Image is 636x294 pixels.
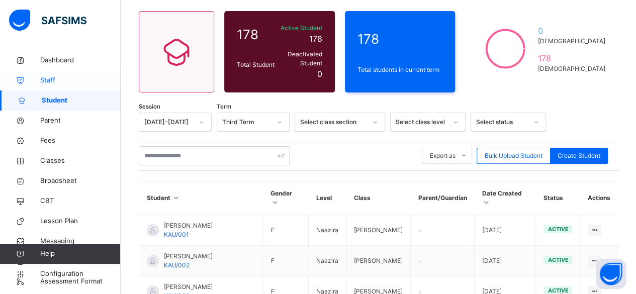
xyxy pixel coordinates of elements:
[357,29,443,49] span: 178
[309,34,322,44] span: 178
[410,181,474,215] th: Parent/Guardian
[172,194,180,202] i: Sort in Ascending Order
[346,181,410,215] th: Class
[270,199,279,206] i: Sort in Ascending Order
[558,151,600,160] span: Create Student
[357,65,443,74] span: Total students in current term
[548,226,568,233] span: active
[308,215,346,246] td: Naazira
[222,118,271,127] div: Third Term
[596,259,626,289] button: Open asap
[538,64,605,73] span: [DEMOGRAPHIC_DATA]
[280,24,322,33] span: Active Student
[40,75,121,85] span: Staff
[474,181,536,215] th: Date Created
[548,256,568,263] span: active
[9,10,86,31] img: safsims
[164,261,190,269] span: KAU/002
[263,215,308,246] td: F
[40,55,121,65] span: Dashboard
[42,95,121,106] span: Student
[580,181,618,215] th: Actions
[300,118,367,127] div: Select class section
[40,249,120,259] span: Help
[217,103,231,111] span: Term
[40,216,121,226] span: Lesson Plan
[164,252,213,261] span: [PERSON_NAME]
[476,118,527,127] div: Select status
[40,136,121,146] span: Fees
[396,118,447,127] div: Select class level
[40,156,121,166] span: Classes
[40,269,120,279] span: Configuration
[164,282,213,291] span: [PERSON_NAME]
[40,176,121,186] span: Broadsheet
[234,58,277,72] div: Total Student
[40,116,121,126] span: Parent
[538,25,605,37] span: 0
[482,199,490,206] i: Sort in Ascending Order
[538,37,605,46] span: [DEMOGRAPHIC_DATA]
[430,151,456,160] span: Export as
[40,196,121,206] span: CBT
[474,215,536,246] td: [DATE]
[263,181,308,215] th: Gender
[308,181,346,215] th: Level
[485,151,542,160] span: Bulk Upload Student
[237,25,275,44] span: 178
[308,246,346,276] td: Naazira
[548,287,568,294] span: active
[346,246,410,276] td: [PERSON_NAME]
[538,52,605,64] span: 178
[144,118,193,127] div: [DATE]-[DATE]
[164,221,213,230] span: [PERSON_NAME]
[280,50,322,68] span: Deactivated Student
[139,181,263,215] th: Student
[164,231,189,238] span: KAU/001
[474,246,536,276] td: [DATE]
[139,103,160,111] span: Session
[263,246,308,276] td: F
[346,215,410,246] td: [PERSON_NAME]
[40,236,121,246] span: Messaging
[317,69,322,79] span: 0
[536,181,580,215] th: Status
